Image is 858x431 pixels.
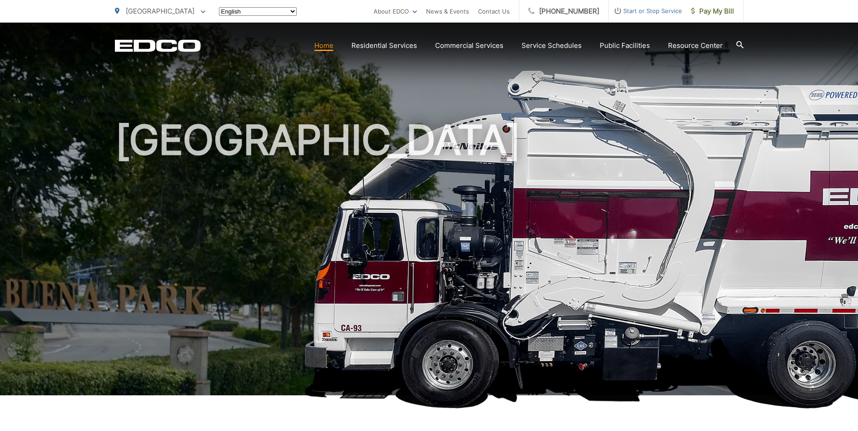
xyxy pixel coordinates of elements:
a: Commercial Services [435,40,503,51]
a: Resource Center [668,40,723,51]
a: About EDCO [374,6,417,17]
a: Contact Us [478,6,510,17]
a: Public Facilities [600,40,650,51]
select: Select a language [219,7,297,16]
span: [GEOGRAPHIC_DATA] [126,7,194,15]
h1: [GEOGRAPHIC_DATA] [115,117,744,403]
a: News & Events [426,6,469,17]
a: Service Schedules [521,40,582,51]
a: EDCD logo. Return to the homepage. [115,39,201,52]
a: Home [314,40,333,51]
span: Pay My Bill [691,6,734,17]
a: Residential Services [351,40,417,51]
